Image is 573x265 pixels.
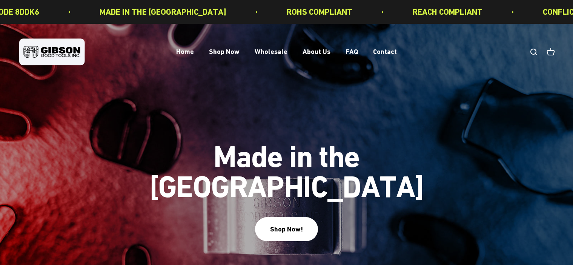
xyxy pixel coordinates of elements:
button: Shop Now! [255,217,318,241]
a: Wholesale [255,48,287,56]
a: FAQ [346,48,358,56]
a: Shop Now [209,48,240,56]
p: REACH COMPLIANT [322,5,392,18]
p: MADE IN THE [GEOGRAPHIC_DATA] [9,5,135,18]
p: CONFLICT MINERALS FREE [452,5,548,18]
a: Contact [373,48,397,56]
p: ROHS COMPLIANT [196,5,261,18]
a: About Us [303,48,330,56]
a: Home [176,48,194,56]
div: Shop Now! [270,224,303,235]
split-lines: Made in the [GEOGRAPHIC_DATA] [140,169,434,204]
